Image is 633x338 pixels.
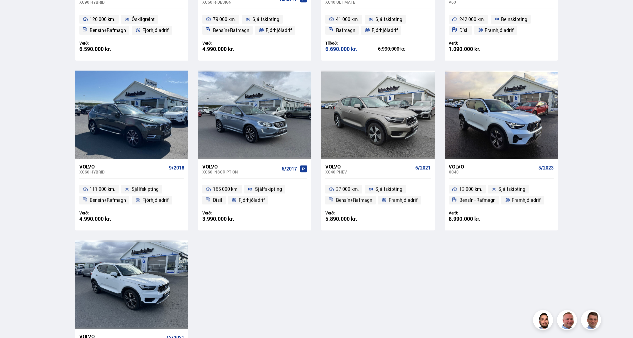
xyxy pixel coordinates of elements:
[582,311,602,331] img: FbJEzSuNWCJXmdc-.webp
[498,185,525,193] span: Sjálfskipting
[325,169,412,174] div: XC40 PHEV
[282,166,297,171] span: 6/2017
[213,15,236,23] span: 79 000 km.
[445,159,558,230] a: Volvo XC40 5/2023 13 000 km. Sjálfskipting Bensín+Rafmagn Framhjóladrif Verð: 8.990.000 kr.
[79,210,132,215] div: Verð:
[79,216,132,222] div: 4.990.000 kr.
[213,26,249,34] span: Bensín+Rafmagn
[5,3,25,23] button: Opna LiveChat spjallviðmót
[534,311,554,331] img: nhp88E3Fdnt1Opn2.png
[389,196,418,204] span: Framhjóladrif
[90,26,126,34] span: Bensín+Rafmagn
[202,164,279,169] div: Volvo
[558,311,578,331] img: siFngHWaQ9KaOqBr.png
[213,185,239,193] span: 165 000 km.
[202,169,279,174] div: XC60 INSCRIPTION
[449,216,501,222] div: 8.990.000 kr.
[336,185,359,193] span: 37 000 km.
[79,169,166,174] div: XC60 HYBRID
[321,159,434,230] a: Volvo XC40 PHEV 6/2021 37 000 km. Sjálfskipting Bensín+Rafmagn Framhjóladrif Verð: 5.890.000 kr.
[252,15,279,23] span: Sjálfskipting
[213,196,222,204] span: Dísil
[239,196,265,204] span: Fjórhjóladrif
[79,164,166,169] div: Volvo
[266,26,292,34] span: Fjórhjóladrif
[375,15,402,23] span: Sjálfskipting
[202,210,255,215] div: Verð:
[132,15,155,23] span: Óskilgreint
[459,15,485,23] span: 242 000 km.
[79,41,132,46] div: Verð:
[485,26,514,34] span: Framhjóladrif
[142,196,169,204] span: Fjórhjóladrif
[202,41,255,46] div: Verð:
[325,216,378,222] div: 5.890.000 kr.
[449,210,501,215] div: Verð:
[79,46,132,52] div: 6.590.000 kr.
[169,165,184,170] span: 9/2018
[459,185,482,193] span: 13 000 km.
[378,47,431,51] div: 6.990.000 kr.
[202,46,255,52] div: 4.990.000 kr.
[538,165,554,170] span: 5/2023
[325,41,378,46] div: Tilboð:
[459,196,496,204] span: Bensín+Rafmagn
[198,159,311,230] a: Volvo XC60 INSCRIPTION 6/2017 165 000 km. Sjálfskipting Dísil Fjórhjóladrif Verð: 3.990.000 kr.
[255,185,282,193] span: Sjálfskipting
[336,26,355,34] span: Rafmagn
[512,196,541,204] span: Framhjóladrif
[375,185,402,193] span: Sjálfskipting
[325,46,378,52] div: 6.690.000 kr.
[90,15,115,23] span: 120 000 km.
[501,15,527,23] span: Beinskipting
[325,210,378,215] div: Verð:
[449,164,536,169] div: Volvo
[90,185,115,193] span: 111 000 km.
[449,46,501,52] div: 1.090.000 kr.
[449,169,536,174] div: XC40
[336,196,372,204] span: Bensín+Rafmagn
[372,26,398,34] span: Fjórhjóladrif
[142,26,169,34] span: Fjórhjóladrif
[202,216,255,222] div: 3.990.000 kr.
[325,164,412,169] div: Volvo
[336,15,359,23] span: 41 000 km.
[415,165,431,170] span: 6/2021
[459,26,469,34] span: Dísil
[132,185,159,193] span: Sjálfskipting
[449,41,501,46] div: Verð:
[75,159,188,230] a: Volvo XC60 HYBRID 9/2018 111 000 km. Sjálfskipting Bensín+Rafmagn Fjórhjóladrif Verð: 4.990.000 kr.
[90,196,126,204] span: Bensín+Rafmagn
